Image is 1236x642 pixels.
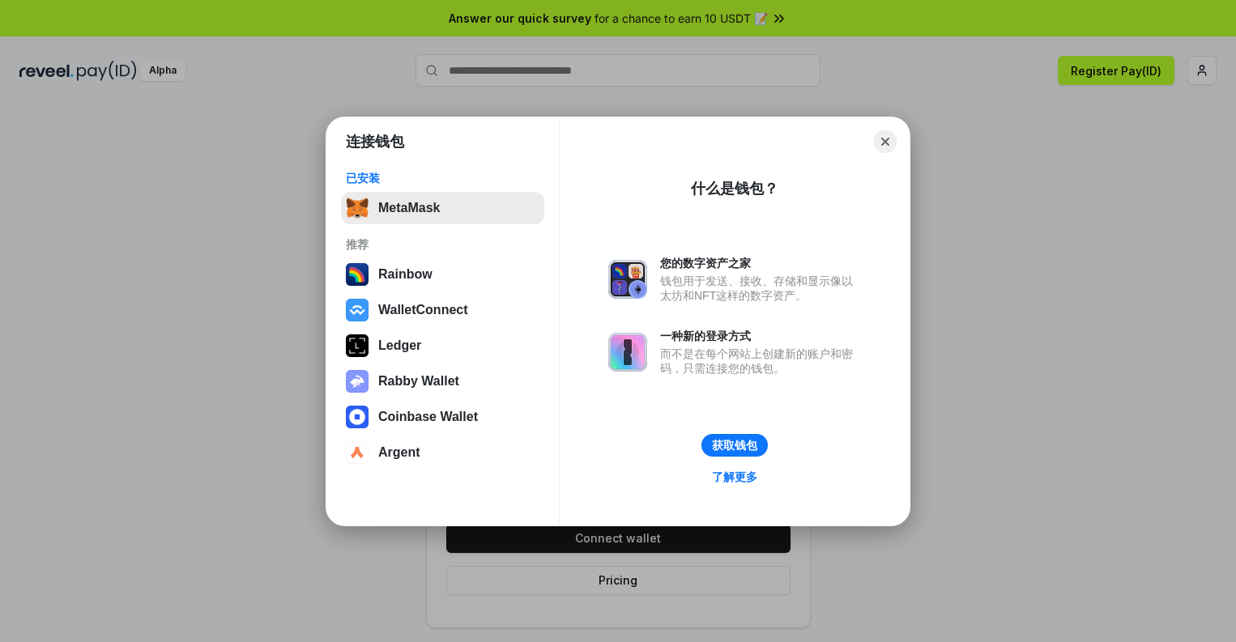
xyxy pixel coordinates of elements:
img: svg+xml,%3Csvg%20width%3D%2228%22%20height%3D%2228%22%20viewBox%3D%220%200%2028%2028%22%20fill%3D... [346,299,369,321]
div: Rainbow [378,267,433,282]
a: 了解更多 [702,466,767,487]
img: svg+xml,%3Csvg%20xmlns%3D%22http%3A%2F%2Fwww.w3.org%2F2000%2Fsvg%22%20fill%3D%22none%22%20viewBox... [608,260,647,299]
div: 获取钱包 [712,438,757,453]
h1: 连接钱包 [346,132,404,151]
div: 了解更多 [712,470,757,484]
img: svg+xml,%3Csvg%20xmlns%3D%22http%3A%2F%2Fwww.w3.org%2F2000%2Fsvg%22%20fill%3D%22none%22%20viewBox... [608,333,647,372]
button: Ledger [341,330,544,362]
img: svg+xml,%3Csvg%20width%3D%22120%22%20height%3D%22120%22%20viewBox%3D%220%200%20120%20120%22%20fil... [346,263,369,286]
div: Coinbase Wallet [378,410,478,424]
button: Rabby Wallet [341,365,544,398]
div: 推荐 [346,237,539,252]
button: Coinbase Wallet [341,401,544,433]
div: 已安装 [346,171,539,185]
button: Close [874,130,897,153]
div: 您的数字资产之家 [660,256,861,270]
button: WalletConnect [341,294,544,326]
div: MetaMask [378,201,440,215]
div: WalletConnect [378,303,468,317]
div: Ledger [378,338,421,353]
button: Rainbow [341,258,544,291]
button: Argent [341,436,544,469]
img: svg+xml,%3Csvg%20fill%3D%22none%22%20height%3D%2233%22%20viewBox%3D%220%200%2035%2033%22%20width%... [346,197,369,219]
div: 一种新的登录方式 [660,329,861,343]
img: svg+xml,%3Csvg%20xmlns%3D%22http%3A%2F%2Fwww.w3.org%2F2000%2Fsvg%22%20width%3D%2228%22%20height%3... [346,334,369,357]
div: Argent [378,445,420,460]
img: svg+xml,%3Csvg%20width%3D%2228%22%20height%3D%2228%22%20viewBox%3D%220%200%2028%2028%22%20fill%3D... [346,441,369,464]
img: svg+xml,%3Csvg%20width%3D%2228%22%20height%3D%2228%22%20viewBox%3D%220%200%2028%2028%22%20fill%3D... [346,406,369,428]
button: 获取钱包 [701,434,768,457]
div: 什么是钱包？ [691,179,778,198]
img: svg+xml,%3Csvg%20xmlns%3D%22http%3A%2F%2Fwww.w3.org%2F2000%2Fsvg%22%20fill%3D%22none%22%20viewBox... [346,370,369,393]
div: 而不是在每个网站上创建新的账户和密码，只需连接您的钱包。 [660,347,861,376]
div: Rabby Wallet [378,374,459,389]
button: MetaMask [341,192,544,224]
div: 钱包用于发送、接收、存储和显示像以太坊和NFT这样的数字资产。 [660,274,861,303]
